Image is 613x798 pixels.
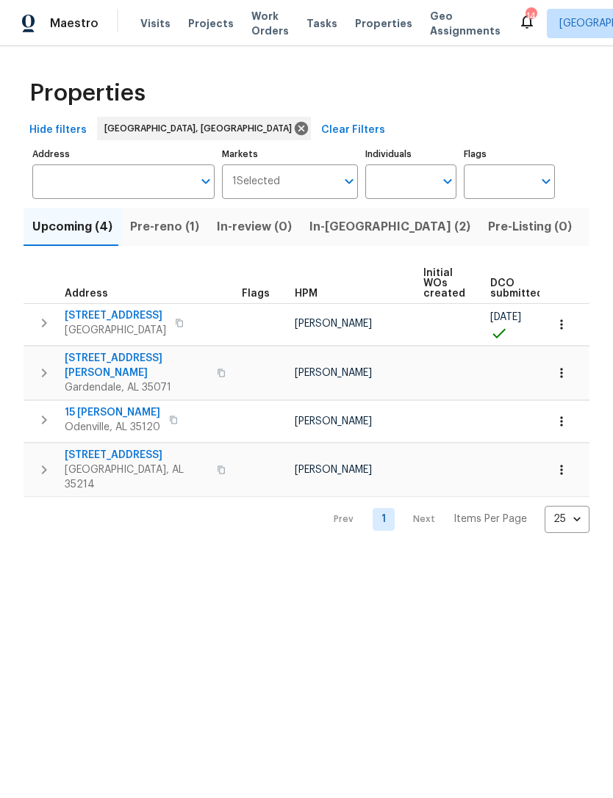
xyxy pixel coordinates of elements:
button: Open [536,171,556,192]
span: Properties [355,16,412,31]
span: [DATE] [490,312,521,322]
span: Odenville, AL 35120 [65,420,160,435]
span: In-[GEOGRAPHIC_DATA] (2) [309,217,470,237]
span: Tasks [306,18,337,29]
span: [PERSON_NAME] [295,465,372,475]
span: Pre-Listing (0) [488,217,572,237]
span: HPM [295,289,318,299]
span: [STREET_ADDRESS][PERSON_NAME] [65,351,208,380]
span: [STREET_ADDRESS] [65,448,208,463]
span: 1 Selected [232,175,280,188]
span: Clear Filters [321,121,385,139]
span: Visits [140,16,171,31]
span: Upcoming (4) [32,217,112,237]
span: [STREET_ADDRESS] [65,308,166,323]
div: [GEOGRAPHIC_DATA], [GEOGRAPHIC_DATA] [97,117,311,140]
button: Hide filters [24,117,93,144]
label: Flags [464,150,555,159]
span: Gardendale, AL 35071 [65,380,208,395]
span: [GEOGRAPHIC_DATA] [65,323,166,338]
div: 14 [526,9,536,23]
label: Individuals [365,150,456,159]
span: [PERSON_NAME] [295,368,372,378]
span: Hide filters [29,121,87,139]
button: Open [437,171,458,192]
span: Pre-reno (1) [130,217,199,237]
span: [GEOGRAPHIC_DATA], AL 35214 [65,463,208,492]
span: [PERSON_NAME] [295,416,372,427]
label: Address [32,150,215,159]
span: In-review (0) [217,217,292,237]
span: Maestro [50,16,98,31]
span: Initial WOs created [423,268,465,299]
div: 25 [545,500,589,538]
button: Clear Filters [315,117,391,144]
span: 15 [PERSON_NAME] [65,405,160,420]
span: [PERSON_NAME] [295,319,372,329]
span: Flags [242,289,270,299]
nav: Pagination Navigation [320,506,589,533]
span: [GEOGRAPHIC_DATA], [GEOGRAPHIC_DATA] [104,121,298,136]
span: Address [65,289,108,299]
span: Geo Assignments [430,9,501,38]
span: Properties [29,86,146,101]
button: Open [339,171,359,192]
p: Items Per Page [454,512,527,526]
label: Markets [222,150,359,159]
button: Open [196,171,216,192]
span: DCO submitted [490,278,543,299]
span: Work Orders [251,9,289,38]
a: Goto page 1 [373,508,395,531]
span: Projects [188,16,234,31]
